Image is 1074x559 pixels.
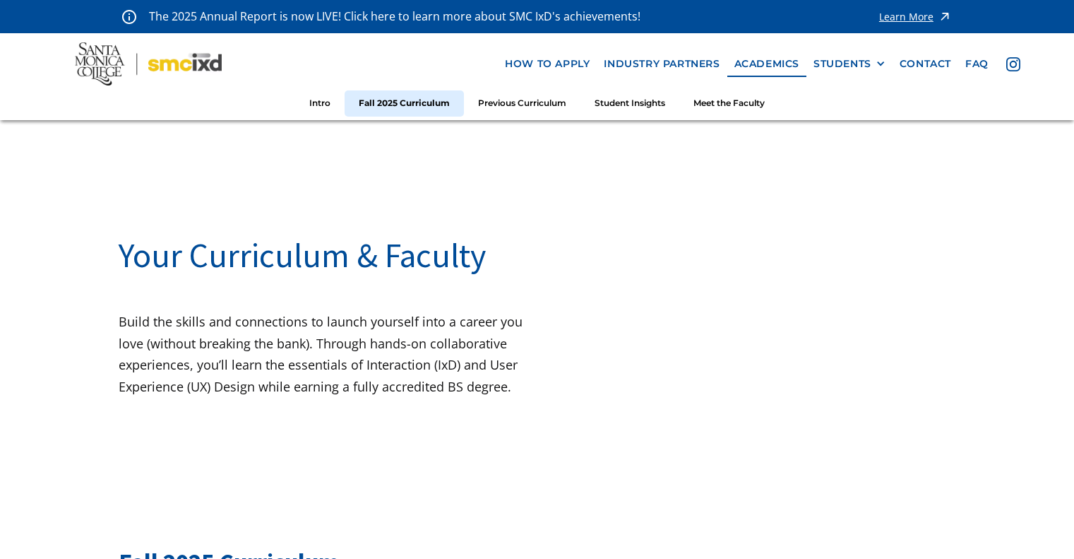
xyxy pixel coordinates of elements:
[938,7,952,26] img: icon - arrow - alert
[1006,57,1020,71] img: icon - instagram
[122,9,136,24] img: icon - information - alert
[679,90,779,117] a: Meet the Faculty
[813,58,871,70] div: STUDENTS
[119,234,486,276] span: Your Curriculum & Faculty
[958,51,996,77] a: faq
[119,311,537,397] p: Build the skills and connections to launch yourself into a career you love (without breaking the ...
[580,90,679,117] a: Student Insights
[813,58,885,70] div: STUDENTS
[498,51,597,77] a: how to apply
[727,51,806,77] a: Academics
[879,7,952,26] a: Learn More
[464,90,580,117] a: Previous Curriculum
[597,51,727,77] a: industry partners
[345,90,464,117] a: Fall 2025 Curriculum
[893,51,958,77] a: contact
[879,12,933,22] div: Learn More
[295,90,345,117] a: Intro
[149,7,642,26] p: The 2025 Annual Report is now LIVE! Click here to learn more about SMC IxD's achievements!
[75,42,222,86] img: Santa Monica College - SMC IxD logo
